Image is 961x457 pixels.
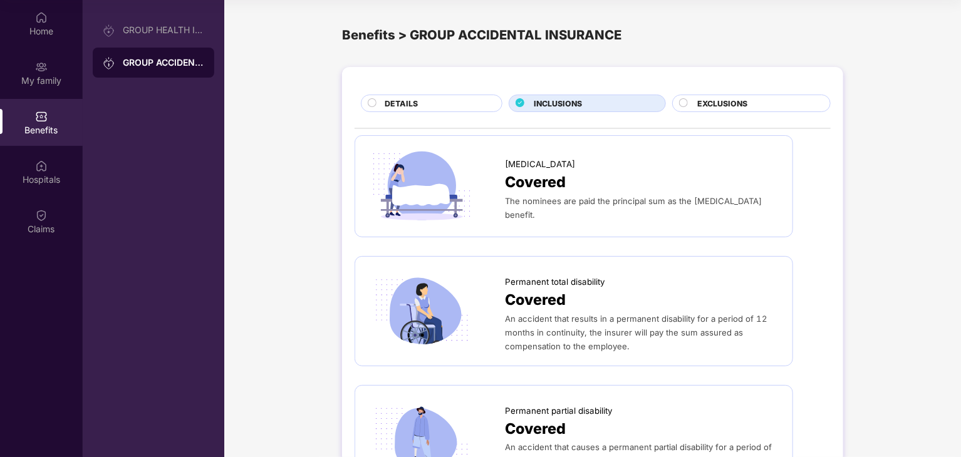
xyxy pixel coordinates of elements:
img: svg+xml;base64,PHN2ZyBpZD0iSG9zcGl0YWxzIiB4bWxucz0iaHR0cDovL3d3dy53My5vcmcvMjAwMC9zdmciIHdpZHRoPS... [35,160,48,172]
span: Covered [505,418,566,441]
span: Permanent total disability [505,275,605,289]
div: GROUP ACCIDENTAL INSURANCE [123,56,204,69]
span: An accident that results in a permanent disability for a period of 12 months in continuity, the i... [505,314,767,351]
img: svg+xml;base64,PHN2ZyBpZD0iQ2xhaW0iIHhtbG5zPSJodHRwOi8vd3d3LnczLm9yZy8yMDAwL3N2ZyIgd2lkdGg9IjIwIi... [35,209,48,222]
span: DETAILS [385,98,418,110]
img: svg+xml;base64,PHN2ZyBpZD0iQmVuZWZpdHMiIHhtbG5zPSJodHRwOi8vd3d3LnczLm9yZy8yMDAwL3N2ZyIgd2lkdGg9Ij... [35,110,48,123]
span: The nominees are paid the principal sum as the [MEDICAL_DATA] benefit. [505,196,762,220]
img: svg+xml;base64,PHN2ZyB3aWR0aD0iMjAiIGhlaWdodD0iMjAiIHZpZXdCb3g9IjAgMCAyMCAyMCIgZmlsbD0ibm9uZSIgeG... [35,61,48,73]
span: Covered [505,171,566,194]
span: Permanent partial disability [505,404,613,418]
img: icon [368,148,476,223]
span: EXCLUSIONS [697,98,747,110]
span: Covered [505,289,566,312]
div: GROUP HEALTH INSURANCE [123,25,204,35]
img: icon [368,274,476,349]
img: svg+xml;base64,PHN2ZyBpZD0iSG9tZSIgeG1sbnM9Imh0dHA6Ly93d3cudzMub3JnLzIwMDAvc3ZnIiB3aWR0aD0iMjAiIG... [35,11,48,24]
img: svg+xml;base64,PHN2ZyB3aWR0aD0iMjAiIGhlaWdodD0iMjAiIHZpZXdCb3g9IjAgMCAyMCAyMCIgZmlsbD0ibm9uZSIgeG... [103,24,115,37]
span: INCLUSIONS [534,98,582,110]
img: svg+xml;base64,PHN2ZyB3aWR0aD0iMjAiIGhlaWdodD0iMjAiIHZpZXdCb3g9IjAgMCAyMCAyMCIgZmlsbD0ibm9uZSIgeG... [103,57,115,69]
div: Benefits > GROUP ACCIDENTAL INSURANCE [342,25,843,45]
span: [MEDICAL_DATA] [505,158,575,171]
